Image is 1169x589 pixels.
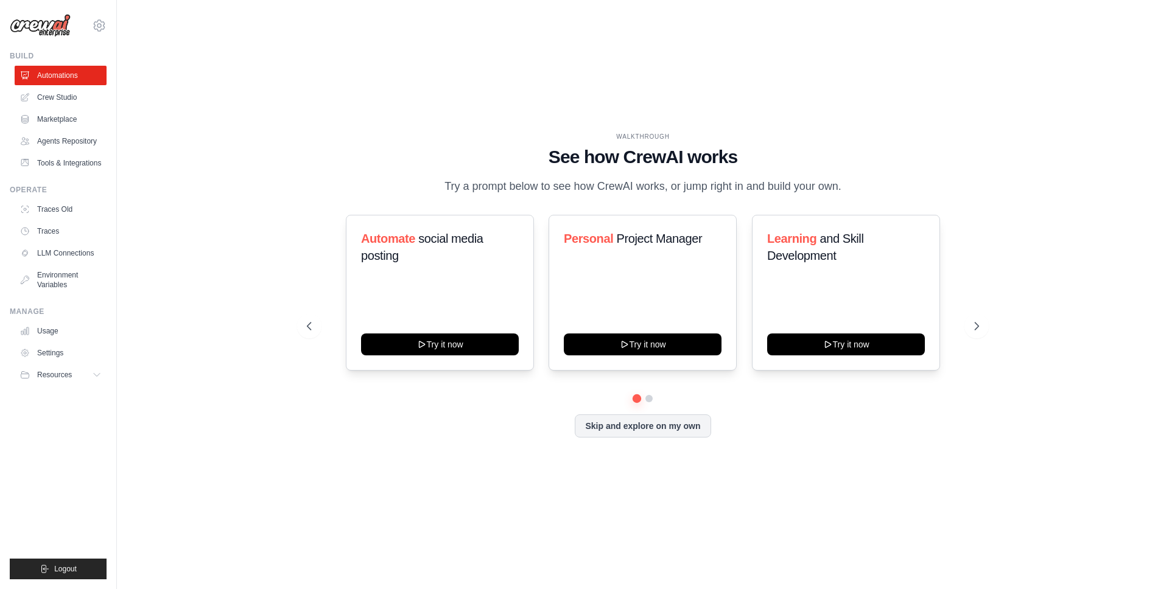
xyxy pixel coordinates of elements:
img: Logo [10,14,71,37]
span: Logout [54,564,77,574]
span: Project Manager [617,232,703,245]
h1: See how CrewAI works [307,146,979,168]
div: WALKTHROUGH [307,132,979,141]
a: Environment Variables [15,265,107,294]
a: Crew Studio [15,88,107,107]
button: Try it now [767,333,925,355]
button: Try it now [564,333,721,355]
div: Manage [10,307,107,316]
a: Marketplace [15,110,107,129]
button: Logout [10,559,107,579]
span: Personal [564,232,613,245]
div: Operate [10,185,107,195]
a: Agents Repository [15,131,107,151]
span: social media posting [361,232,483,262]
a: Traces [15,221,107,241]
a: Tools & Integrations [15,153,107,173]
a: Automations [15,66,107,85]
a: Usage [15,321,107,341]
span: Learning [767,232,816,245]
button: Skip and explore on my own [575,414,711,437]
a: Traces Old [15,200,107,219]
a: LLM Connections [15,243,107,263]
button: Try it now [361,333,519,355]
span: Resources [37,370,72,380]
a: Settings [15,343,107,363]
span: Automate [361,232,415,245]
button: Resources [15,365,107,385]
p: Try a prompt below to see how CrewAI works, or jump right in and build your own. [438,178,848,195]
div: Build [10,51,107,61]
span: and Skill Development [767,232,863,262]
